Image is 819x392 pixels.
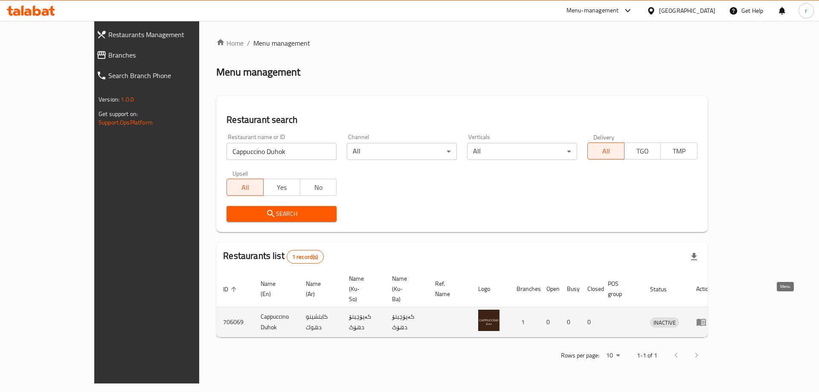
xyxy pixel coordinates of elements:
p: Rows per page: [561,350,599,361]
span: Status [650,284,678,294]
span: TGO [628,145,658,157]
span: r [805,6,807,15]
td: کەپۆچینۆ دهۆک [385,307,428,337]
a: Support.OpsPlatform [99,117,153,128]
th: Closed [581,271,601,307]
td: 0 [560,307,581,337]
li: / [247,38,250,48]
td: 0 [540,307,560,337]
label: Upsell [232,170,248,176]
p: 1-1 of 1 [637,350,657,361]
span: All [230,181,260,194]
th: Busy [560,271,581,307]
span: No [304,181,334,194]
td: Cappuccino Duhok [254,307,299,337]
span: INACTIVE [650,318,679,328]
td: 706069 [216,307,254,337]
span: Name (Ku-So) [349,273,375,304]
label: Delivery [593,134,615,140]
th: Action [689,271,719,307]
h2: Restaurant search [227,113,697,126]
h2: Menu management [216,65,300,79]
td: كابتشينو دهوك [299,307,342,337]
div: Export file [684,247,704,267]
span: Get support on: [99,108,138,119]
span: Version: [99,94,119,105]
a: Branches [90,45,231,65]
td: کەپۆچینۆ دهۆک [342,307,385,337]
th: Branches [510,271,540,307]
table: enhanced table [216,271,719,337]
div: Rows per page: [603,349,623,362]
button: All [227,179,264,196]
span: ID [223,284,239,294]
th: Open [540,271,560,307]
span: POS group [608,279,633,299]
td: 0 [581,307,601,337]
div: Menu-management [566,6,619,16]
a: Restaurants Management [90,24,231,45]
nav: breadcrumb [216,38,708,48]
button: Yes [263,179,300,196]
span: Search [233,209,330,219]
div: [GEOGRAPHIC_DATA] [659,6,715,15]
span: 1.0.0 [121,94,134,105]
input: Search for restaurant name or ID.. [227,143,337,160]
div: Total records count [287,250,324,264]
div: All [347,143,457,160]
h2: Restaurants list [223,250,323,264]
span: Name (Ar) [306,279,332,299]
a: Search Branch Phone [90,65,231,86]
div: All [467,143,577,160]
span: Menu management [253,38,310,48]
span: Yes [267,181,297,194]
span: Search Branch Phone [108,70,224,81]
button: TGO [624,142,661,160]
th: Logo [471,271,510,307]
td: 1 [510,307,540,337]
span: All [591,145,621,157]
span: 1 record(s) [287,253,323,261]
img: Cappuccino Duhok [478,310,500,331]
span: Ref. Name [435,279,461,299]
span: Restaurants Management [108,29,224,40]
span: Name (En) [261,279,289,299]
button: All [587,142,624,160]
button: No [300,179,337,196]
span: TMP [664,145,694,157]
span: Name (Ku-Ba) [392,273,418,304]
span: Branches [108,50,224,60]
button: TMP [660,142,697,160]
button: Search [227,206,337,222]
